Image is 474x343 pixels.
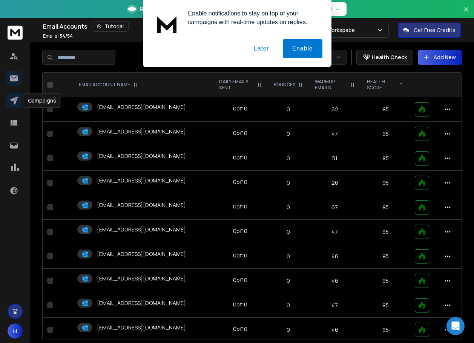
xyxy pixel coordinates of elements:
[361,220,410,244] td: 95
[361,244,410,269] td: 95
[97,103,186,111] p: [EMAIL_ADDRESS][DOMAIN_NAME]
[361,171,410,195] td: 95
[272,204,304,211] p: 0
[233,252,247,259] div: 0 of 10
[309,220,361,244] td: 47
[272,302,304,309] p: 0
[272,277,304,285] p: 0
[233,154,247,161] div: 0 of 10
[8,323,23,338] button: H
[309,122,361,146] td: 47
[361,269,410,293] td: 95
[272,326,304,334] p: 0
[233,325,247,333] div: 0 of 10
[97,128,186,135] p: [EMAIL_ADDRESS][DOMAIN_NAME]
[361,146,410,171] td: 95
[272,155,304,162] p: 0
[219,79,254,91] p: DAILY EMAILS SENT
[97,152,186,160] p: [EMAIL_ADDRESS][DOMAIN_NAME]
[97,177,186,184] p: [EMAIL_ADDRESS][DOMAIN_NAME]
[361,97,410,122] td: 95
[274,82,295,88] p: BOUNCES
[367,79,397,91] p: HEALTH SCORE
[79,82,138,88] div: EMAIL ACCOUNT NAME
[233,178,247,186] div: 0 of 10
[309,318,361,342] td: 46
[23,93,61,108] div: Campaigns
[309,269,361,293] td: 46
[309,97,361,122] td: 62
[97,299,186,307] p: [EMAIL_ADDRESS][DOMAIN_NAME]
[233,105,247,112] div: 0 of 10
[233,129,247,137] div: 0 of 10
[309,244,361,269] td: 46
[309,195,361,220] td: 67
[283,39,322,58] button: Enable
[361,195,410,220] td: 95
[361,318,410,342] td: 95
[315,79,347,91] p: WARMUP EMAILS
[272,179,304,187] p: 0
[152,9,182,39] img: notification icon
[97,226,186,233] p: [EMAIL_ADDRESS][DOMAIN_NAME]
[272,130,304,138] p: 0
[361,293,410,318] td: 95
[97,324,186,331] p: [EMAIL_ADDRESS][DOMAIN_NAME]
[272,253,304,260] p: 0
[233,227,247,235] div: 0 of 10
[97,250,186,258] p: [EMAIL_ADDRESS][DOMAIN_NAME]
[97,275,186,282] p: [EMAIL_ADDRESS][DOMAIN_NAME]
[272,228,304,236] p: 0
[233,276,247,284] div: 0 of 10
[309,171,361,195] td: 26
[446,317,465,335] div: Open Intercom Messenger
[309,146,361,171] td: 51
[244,39,278,58] button: Later
[182,9,322,26] div: Enable notifications to stay on top of your campaigns with real-time updates on replies.
[233,301,247,308] div: 0 of 10
[361,122,410,146] td: 95
[97,201,186,209] p: [EMAIL_ADDRESS][DOMAIN_NAME]
[309,293,361,318] td: 47
[272,106,304,113] p: 0
[233,203,247,210] div: 0 of 10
